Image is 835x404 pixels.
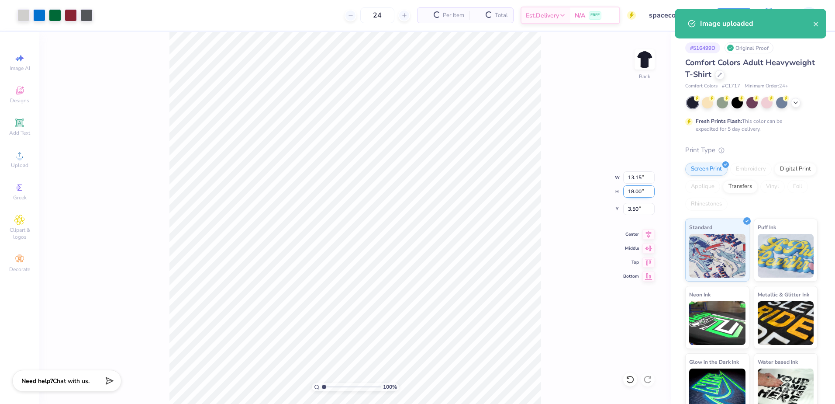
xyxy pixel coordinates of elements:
div: Screen Print [685,163,728,176]
img: Metallic & Glitter Ink [758,301,814,345]
span: Upload [11,162,28,169]
span: Image AI [10,65,30,72]
span: Standard [689,223,712,232]
button: close [813,18,819,29]
div: Back [639,73,650,80]
div: Original Proof [725,42,773,53]
div: Digital Print [774,163,817,176]
strong: Fresh Prints Flash: [696,118,742,125]
img: Back [636,51,653,68]
span: # C1717 [722,83,740,90]
div: Image uploaded [700,18,813,29]
span: N/A [575,11,585,20]
span: Top [623,259,639,265]
span: Neon Ink [689,290,711,299]
img: Puff Ink [758,234,814,278]
span: Est. Delivery [526,11,559,20]
span: Clipart & logos [4,226,35,240]
div: Print Type [685,145,818,155]
div: This color can be expedited for 5 day delivery. [696,117,803,133]
span: Comfort Colors [685,83,718,90]
span: Water based Ink [758,357,798,366]
span: Glow in the Dark Ink [689,357,739,366]
div: Applique [685,180,720,193]
span: Chat with us. [53,377,90,385]
span: Middle [623,245,639,251]
img: Neon Ink [689,301,745,345]
span: Total [495,11,508,20]
span: Comfort Colors Adult Heavyweight T-Shirt [685,57,815,80]
strong: Need help? [21,377,53,385]
div: # 516499D [685,42,720,53]
img: Standard [689,234,745,278]
span: Center [623,231,639,237]
div: Embroidery [730,163,772,176]
span: Greek [13,194,27,201]
div: Vinyl [760,180,785,193]
span: Metallic & Glitter Ink [758,290,809,299]
span: Per Item [443,11,464,20]
span: Minimum Order: 24 + [745,83,788,90]
span: Designs [10,97,29,104]
input: Untitled Design [642,7,707,24]
span: FREE [590,12,600,18]
span: Add Text [9,129,30,136]
span: Decorate [9,266,30,273]
div: Rhinestones [685,198,728,211]
span: Bottom [623,273,639,279]
input: – – [360,7,394,23]
div: Transfers [723,180,758,193]
span: Puff Ink [758,223,776,232]
span: 100 % [383,383,397,391]
div: Foil [787,180,808,193]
